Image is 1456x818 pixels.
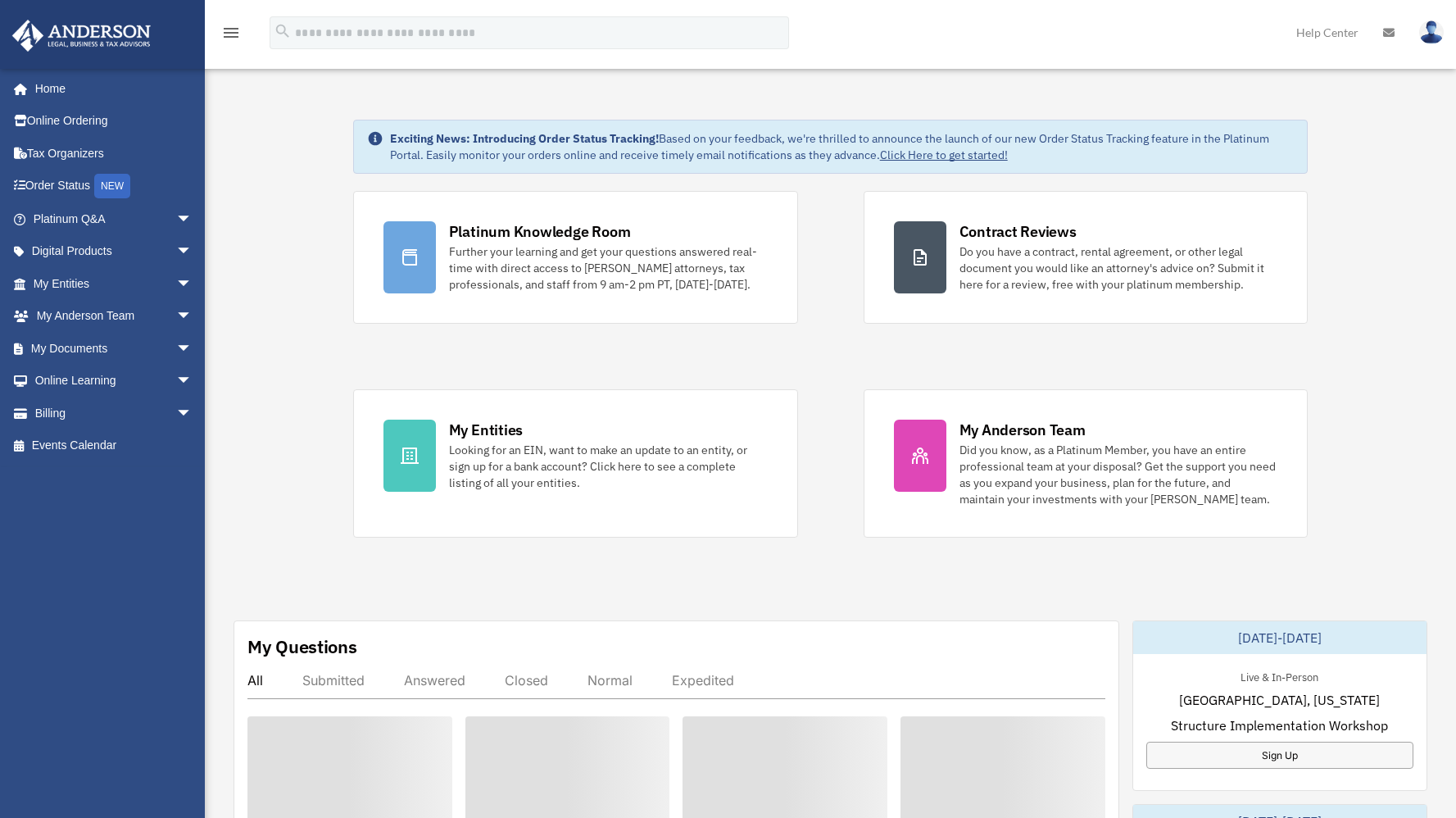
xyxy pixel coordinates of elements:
[11,72,209,105] a: Home
[11,105,217,138] a: Online Ordering
[176,365,209,398] span: arrow_drop_down
[353,191,798,324] a: Platinum Knowledge Room Further your learning and get your questions answered real-time with dire...
[176,267,209,301] span: arrow_drop_down
[176,332,209,366] span: arrow_drop_down
[11,429,217,462] a: Events Calendar
[274,22,292,40] i: search
[880,148,1008,162] a: Click Here to get started!
[176,300,209,334] span: arrow_drop_down
[864,389,1309,538] a: My Anderson Team Did you know, as a Platinum Member, you have an entire professional team at your...
[221,23,241,43] i: menu
[959,243,1278,293] div: Do you have a contract, rental agreement, or other legal document you would like an attorney's ad...
[505,672,548,688] div: Closed
[1171,716,1388,735] span: Structure Implementation Workshop
[449,243,768,293] div: Further your learning and get your questions answered real-time with direct access to [PERSON_NAM...
[176,202,209,236] span: arrow_drop_down
[959,420,1086,440] div: My Anderson Team
[1419,20,1444,44] img: User Pic
[587,672,633,688] div: Normal
[449,442,768,491] div: Looking for an EIN, want to make an update to an entity, or sign up for a bank account? Click her...
[449,221,631,242] div: Platinum Knowledge Room
[7,20,156,52] img: Anderson Advisors Platinum Portal
[176,397,209,430] span: arrow_drop_down
[959,442,1278,507] div: Did you know, as a Platinum Member, you have an entire professional team at your disposal? Get th...
[11,137,217,170] a: Tax Organizers
[1227,667,1331,684] div: Live & In-Person
[864,191,1309,324] a: Contract Reviews Do you have a contract, rental agreement, or other legal document you would like...
[11,267,217,300] a: My Entitiesarrow_drop_down
[672,672,734,688] div: Expedited
[11,332,217,365] a: My Documentsarrow_drop_down
[390,131,659,146] strong: Exciting News: Introducing Order Status Tracking!
[449,420,523,440] div: My Entities
[1133,621,1427,654] div: [DATE]-[DATE]
[1179,690,1380,710] span: [GEOGRAPHIC_DATA], [US_STATE]
[11,300,217,333] a: My Anderson Teamarrow_drop_down
[11,170,217,203] a: Order StatusNEW
[11,365,217,398] a: Online Learningarrow_drop_down
[390,130,1295,163] div: Based on your feedback, we're thrilled to announce the launch of our new Order Status Tracking fe...
[247,634,357,659] div: My Questions
[11,397,217,429] a: Billingarrow_drop_down
[959,221,1077,242] div: Contract Reviews
[11,202,217,235] a: Platinum Q&Aarrow_drop_down
[176,235,209,269] span: arrow_drop_down
[1146,742,1413,769] a: Sign Up
[11,235,217,268] a: Digital Productsarrow_drop_down
[94,174,130,198] div: NEW
[302,672,365,688] div: Submitted
[221,29,241,43] a: menu
[247,672,263,688] div: All
[404,672,465,688] div: Answered
[353,389,798,538] a: My Entities Looking for an EIN, want to make an update to an entity, or sign up for a bank accoun...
